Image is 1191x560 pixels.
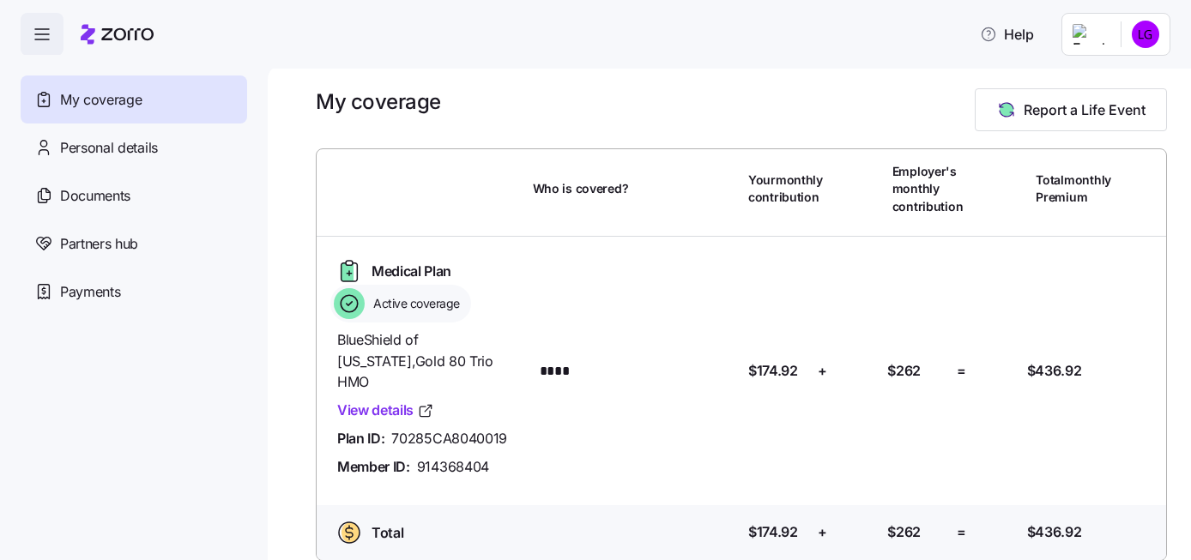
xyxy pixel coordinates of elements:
[533,180,629,197] span: Who is covered?
[1132,21,1159,48] img: b5d3c9d09f841d703855f1c4c6a87b3d
[21,268,247,316] a: Payments
[337,329,519,393] span: BlueShield of [US_STATE] , Gold 80 Trio HMO
[21,220,247,268] a: Partners hub
[892,163,964,215] span: Employer's monthly contribution
[818,521,827,543] span: +
[975,88,1167,131] button: Report a Life Event
[60,137,158,159] span: Personal details
[748,360,798,382] span: $174.92
[60,89,142,111] span: My coverage
[337,400,434,421] a: View details
[966,17,1048,51] button: Help
[21,75,247,123] a: My coverage
[1027,521,1082,543] span: $436.92
[60,281,120,303] span: Payments
[337,456,410,478] span: Member ID:
[21,123,247,172] a: Personal details
[60,233,138,255] span: Partners hub
[391,428,507,449] span: 70285CA8040019
[372,261,451,282] span: Medical Plan
[957,360,966,382] span: =
[818,360,827,382] span: +
[887,360,921,382] span: $262
[372,522,403,544] span: Total
[887,521,921,543] span: $262
[748,521,798,543] span: $174.92
[21,172,247,220] a: Documents
[1036,172,1111,207] span: Total monthly Premium
[60,185,130,207] span: Documents
[957,521,966,543] span: =
[748,172,823,207] span: Your monthly contribution
[316,88,441,115] h1: My coverage
[1027,360,1082,382] span: $436.92
[368,295,460,312] span: Active coverage
[1073,24,1107,45] img: Employer logo
[337,428,384,449] span: Plan ID:
[417,456,489,478] span: 914368404
[1024,99,1146,120] span: Report a Life Event
[980,24,1034,45] span: Help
